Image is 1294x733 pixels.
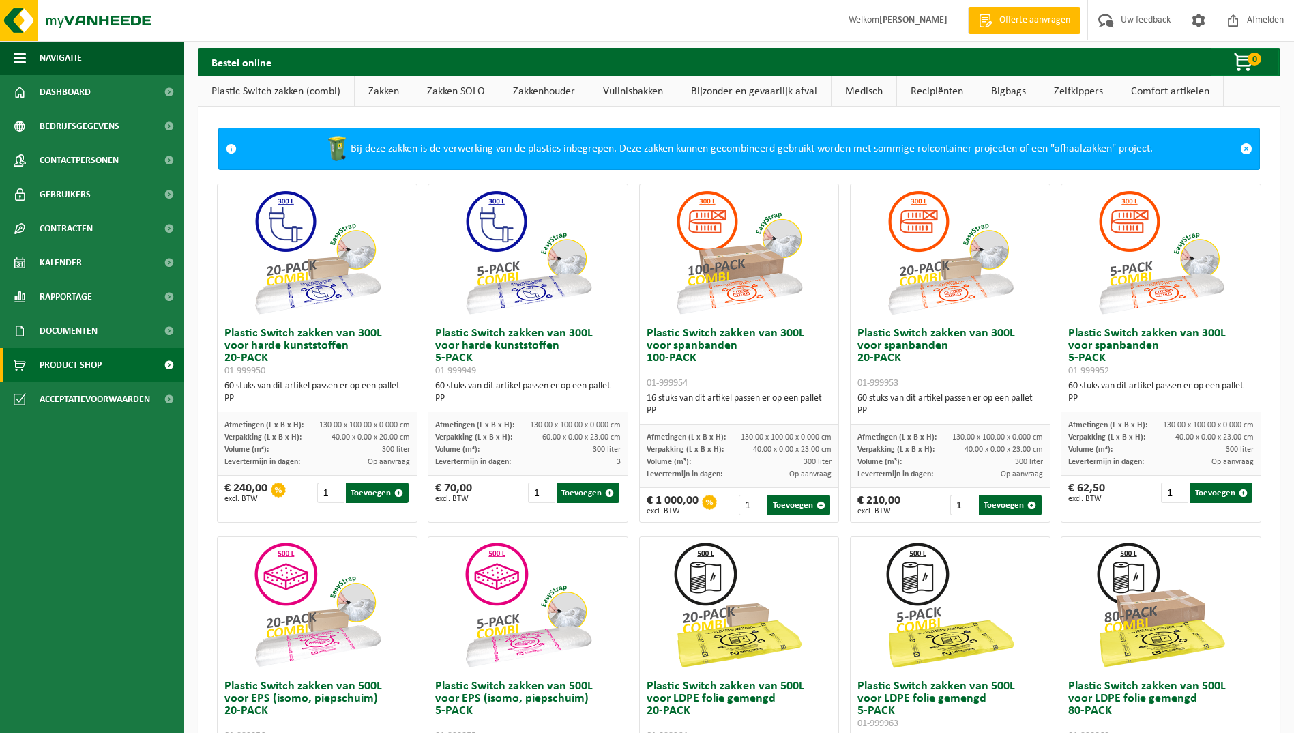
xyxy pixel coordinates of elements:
span: Offerte aanvragen [996,14,1074,27]
span: 300 liter [804,458,832,466]
h3: Plastic Switch zakken van 300L voor harde kunststoffen 20-PACK [224,328,410,377]
h3: Plastic Switch zakken van 300L voor spanbanden 5-PACK [1068,328,1254,377]
img: 01-999955 [460,537,596,674]
span: Levertermijn in dagen: [647,470,722,478]
h3: Plastic Switch zakken van 300L voor spanbanden 100-PACK [647,328,832,389]
span: Op aanvraag [789,470,832,478]
span: excl. BTW [435,495,472,503]
span: Navigatie [40,41,82,75]
a: Recipiënten [897,76,977,107]
span: Verpakking (L x B x H): [1068,433,1145,442]
span: 01-999963 [857,719,898,729]
div: PP [647,405,832,417]
div: 16 stuks van dit artikel passen er op een pallet [647,392,832,417]
span: Verpakking (L x B x H): [435,433,512,442]
span: Volume (m³): [647,458,691,466]
span: excl. BTW [224,495,267,503]
img: 01-999968 [1093,537,1229,674]
h3: Plastic Switch zakken van 500L voor LDPE folie gemengd 5-PACK [857,680,1043,730]
span: 01-999950 [224,366,265,376]
input: 1 [528,483,555,503]
button: Toevoegen [1190,483,1252,503]
span: Levertermijn in dagen: [1068,458,1144,466]
div: € 240,00 [224,483,267,503]
span: Contracten [40,212,93,246]
span: 300 liter [593,446,621,454]
span: Gebruikers [40,177,91,212]
span: Afmetingen (L x B x H): [647,433,726,442]
a: Comfort artikelen [1117,76,1223,107]
h3: Plastic Switch zakken van 300L voor harde kunststoffen 5-PACK [435,328,621,377]
span: Levertermijn in dagen: [224,458,300,466]
button: Toevoegen [979,495,1042,515]
a: Zakken [355,76,413,107]
a: Bigbags [977,76,1040,107]
a: Zakkenhouder [499,76,589,107]
a: Zakken SOLO [413,76,499,107]
span: Levertermijn in dagen: [857,470,933,478]
span: 130.00 x 100.00 x 0.000 cm [530,421,621,429]
img: 01-999952 [1093,184,1229,321]
span: 40.00 x 0.00 x 23.00 cm [753,446,832,454]
span: 01-999954 [647,378,688,388]
strong: [PERSON_NAME] [879,15,947,25]
span: 130.00 x 100.00 x 0.000 cm [952,433,1043,442]
span: 130.00 x 100.00 x 0.000 cm [741,433,832,442]
span: Op aanvraag [1001,470,1043,478]
span: excl. BTW [857,507,900,515]
span: Verpakking (L x B x H): [857,446,935,454]
div: PP [857,405,1043,417]
span: 60.00 x 0.00 x 23.00 cm [542,433,621,442]
div: € 210,00 [857,495,900,515]
h2: Bestel online [198,48,285,75]
div: PP [1068,392,1254,405]
span: Volume (m³): [435,446,480,454]
span: Verpakking (L x B x H): [647,446,724,454]
span: 40.00 x 0.00 x 23.00 cm [965,446,1043,454]
span: Volume (m³): [1068,446,1113,454]
a: Zelfkippers [1040,76,1117,107]
div: Bij deze zakken is de verwerking van de plastics inbegrepen. Deze zakken kunnen gecombineerd gebr... [244,128,1233,169]
span: excl. BTW [647,507,699,515]
img: 01-999954 [671,184,807,321]
span: Afmetingen (L x B x H): [435,421,514,429]
span: Op aanvraag [1211,458,1254,466]
span: Acceptatievoorwaarden [40,382,150,416]
span: Op aanvraag [368,458,410,466]
button: Toevoegen [557,483,619,503]
div: 60 stuks van dit artikel passen er op een pallet [857,392,1043,417]
span: 01-999952 [1068,366,1109,376]
span: Bedrijfsgegevens [40,109,119,143]
input: 1 [1161,483,1188,503]
a: Medisch [832,76,896,107]
span: 300 liter [1015,458,1043,466]
img: 01-999949 [460,184,596,321]
div: € 70,00 [435,483,472,503]
span: 0 [1248,53,1261,66]
span: 130.00 x 100.00 x 0.000 cm [319,421,410,429]
span: 40.00 x 0.00 x 23.00 cm [1175,433,1254,442]
span: 300 liter [382,446,410,454]
a: Plastic Switch zakken (combi) [198,76,354,107]
div: € 62,50 [1068,483,1105,503]
button: Toevoegen [346,483,409,503]
span: 01-999949 [435,366,476,376]
span: 40.00 x 0.00 x 20.00 cm [332,433,410,442]
img: 01-999953 [882,184,1018,321]
span: Dashboard [40,75,91,109]
span: Levertermijn in dagen: [435,458,511,466]
a: Offerte aanvragen [968,7,1080,34]
img: 01-999956 [249,537,385,674]
span: Rapportage [40,280,92,314]
a: Sluit melding [1233,128,1259,169]
div: 60 stuks van dit artikel passen er op een pallet [224,380,410,405]
span: Contactpersonen [40,143,119,177]
span: Verpakking (L x B x H): [224,433,302,442]
img: WB-0240-HPE-GN-50.png [323,135,351,162]
button: 0 [1211,48,1279,76]
div: PP [224,392,410,405]
div: 60 stuks van dit artikel passen er op een pallet [435,380,621,405]
button: Toevoegen [767,495,830,515]
span: Kalender [40,246,82,280]
img: 01-999950 [249,184,385,321]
